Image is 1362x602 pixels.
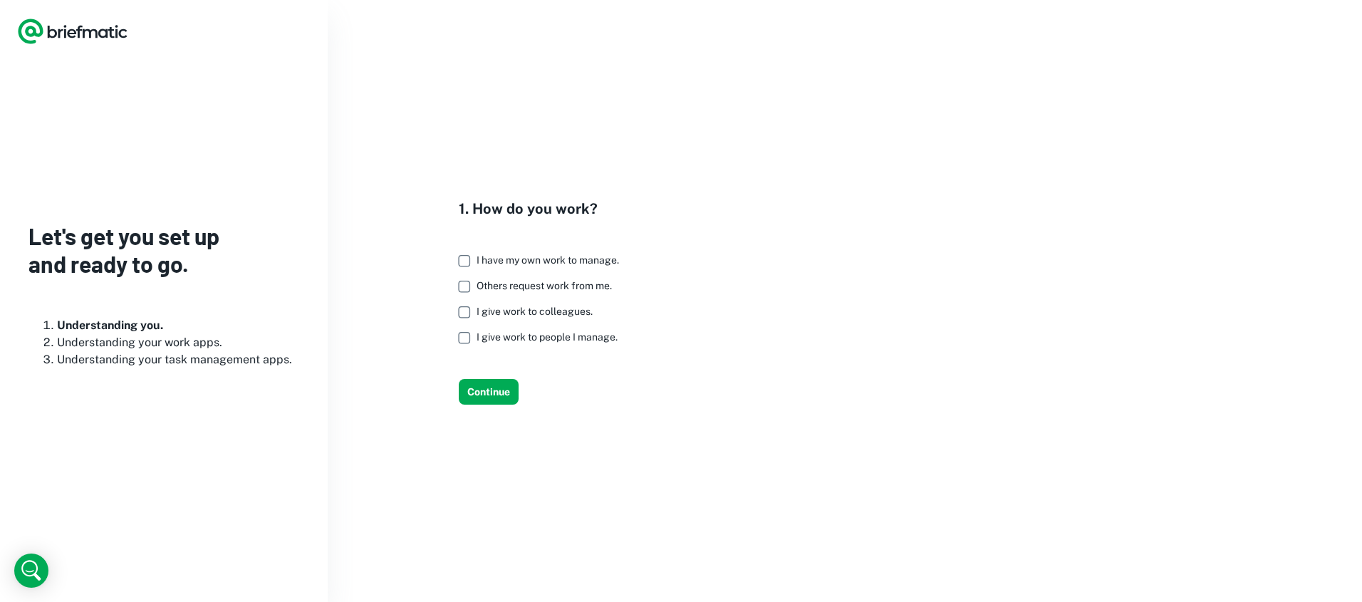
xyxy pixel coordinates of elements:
b: Understanding you. [57,318,163,332]
h3: Let's get you set up and ready to go. [28,222,299,277]
li: Understanding your work apps. [57,334,299,351]
span: Others request work from me. [477,280,612,291]
a: Logo [17,17,128,46]
span: I have my own work to manage. [477,254,619,266]
div: Open Intercom Messenger [14,554,48,588]
span: I give work to colleagues. [477,306,593,317]
span: I give work to people I manage. [477,331,618,343]
li: Understanding your task management apps. [57,351,299,368]
h4: 1. How do you work? [459,198,630,219]
button: Continue [459,379,519,405]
